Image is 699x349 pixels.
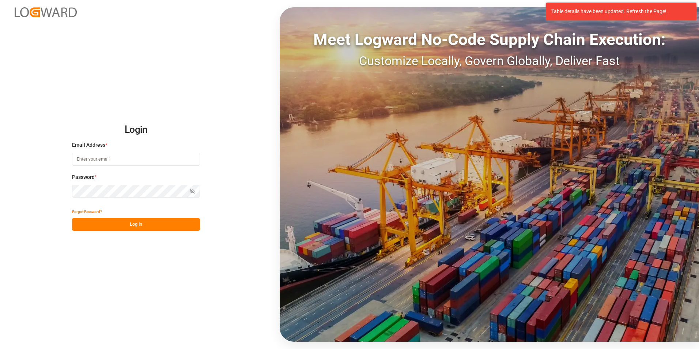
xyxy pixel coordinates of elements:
h2: Login [72,118,200,142]
button: Log In [72,218,200,231]
span: Email Address [72,141,105,149]
button: Forgot Password? [72,205,102,218]
span: Password [72,173,95,181]
div: Table details have been updated. Refresh the Page!. [551,8,686,15]
div: Customize Locally, Govern Globally, Deliver Fast [280,52,699,70]
img: Logward_new_orange.png [15,7,77,17]
div: Meet Logward No-Code Supply Chain Execution: [280,27,699,52]
input: Enter your email [72,153,200,166]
